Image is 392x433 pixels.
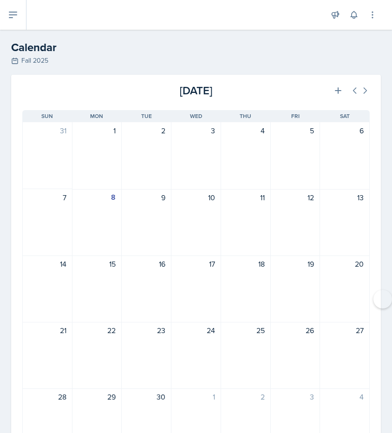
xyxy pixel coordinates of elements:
div: 21 [28,325,66,336]
div: 27 [326,325,364,336]
div: 14 [28,258,66,269]
span: Fri [291,112,300,120]
div: 17 [177,258,215,269]
div: 4 [326,391,364,402]
div: 3 [177,125,215,136]
div: 25 [227,325,265,336]
div: 3 [276,391,314,402]
div: 31 [28,125,66,136]
div: 7 [28,192,66,203]
div: 1 [177,391,215,402]
div: 10 [177,192,215,203]
span: Mon [90,112,103,120]
div: 1 [78,125,116,136]
div: Fall 2025 [11,56,381,66]
div: 22 [78,325,116,336]
div: 6 [326,125,364,136]
span: Sun [41,112,53,120]
div: 4 [227,125,265,136]
div: 23 [127,325,165,336]
div: [DATE] [138,82,254,99]
div: 12 [276,192,314,203]
div: 29 [78,391,116,402]
span: Tue [141,112,152,120]
div: 11 [227,192,265,203]
div: 8 [78,192,116,203]
div: 2 [227,391,265,402]
span: Sat [340,112,350,120]
div: 30 [127,391,165,402]
div: 18 [227,258,265,269]
div: 15 [78,258,116,269]
div: 20 [326,258,364,269]
div: 2 [127,125,165,136]
div: 26 [276,325,314,336]
span: Thu [240,112,251,120]
div: 16 [127,258,165,269]
h2: Calendar [11,39,381,56]
div: 24 [177,325,215,336]
div: 13 [326,192,364,203]
div: 28 [28,391,66,402]
div: 19 [276,258,314,269]
div: 9 [127,192,165,203]
div: 5 [276,125,314,136]
span: Wed [190,112,203,120]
